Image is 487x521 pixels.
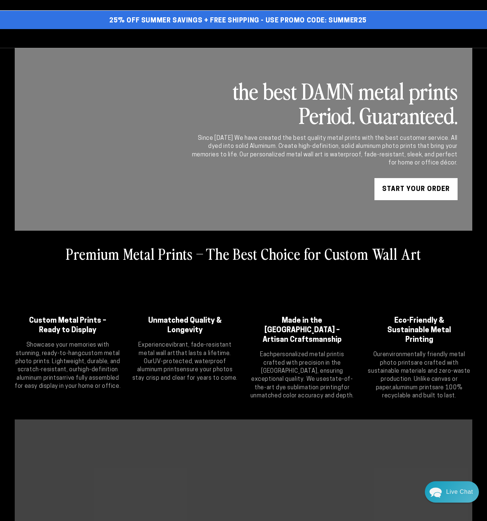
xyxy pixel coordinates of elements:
h2: Custom Metal Prints – Ready to Display [24,316,112,335]
p: Experience that lasts a lifetime. Our ensure your photos stay crisp and clear for years to come. [132,341,238,382]
strong: UV-protected, waterproof aluminum prints [137,359,226,373]
summary: Search our site [428,30,444,46]
div: Chat widget toggle [425,481,479,503]
strong: environmentally friendly metal photo prints [380,352,465,366]
strong: aluminum prints [392,385,435,391]
h2: Made in the [GEOGRAPHIC_DATA] – Artisan Craftsmanship [258,316,346,345]
div: Since [DATE] We have created the best quality metal prints with the best customer service. All dy... [191,134,458,167]
div: Contact Us Directly [446,481,473,503]
h2: Premium Metal Prints – The Best Choice for Custom Wall Art [66,244,421,263]
strong: personalized metal print [273,352,340,358]
a: Start Your Print [104,29,180,48]
a: Why Metal? [240,29,295,48]
span: Why Metal? [245,33,289,43]
p: Showcase your memories with stunning, ready-to-hang . Lightweight, durable, and scratch-resistant... [15,341,121,390]
strong: vibrant, fade-resistant metal wall art [139,342,231,356]
h2: the best DAMN metal prints Period. Guaranteed. [191,78,458,127]
a: START YOUR Order [374,178,458,200]
span: Shop By Use [188,33,232,43]
span: Start Your Print [110,33,175,43]
a: Shop By Use [182,29,238,48]
a: About Us [296,29,342,48]
h2: Eco-Friendly & Sustainable Metal Printing [376,316,463,345]
p: Each is crafted with precision in the [GEOGRAPHIC_DATA], ensuring exceptional quality. We use for... [249,351,355,400]
p: Our are crafted with sustainable materials and zero-waste production. Unlike canvas or paper, are... [366,351,473,400]
span: Professionals [349,33,404,43]
strong: state-of-the-art dye sublimation printing [255,376,353,390]
span: About Us [302,33,336,43]
span: 25% off Summer Savings + Free Shipping - Use Promo Code: SUMMER25 [109,17,367,25]
strong: custom metal photo prints [15,351,120,365]
h2: Unmatched Quality & Longevity [141,316,229,335]
strong: high-definition aluminum prints [17,367,118,381]
a: Professionals [344,29,410,48]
